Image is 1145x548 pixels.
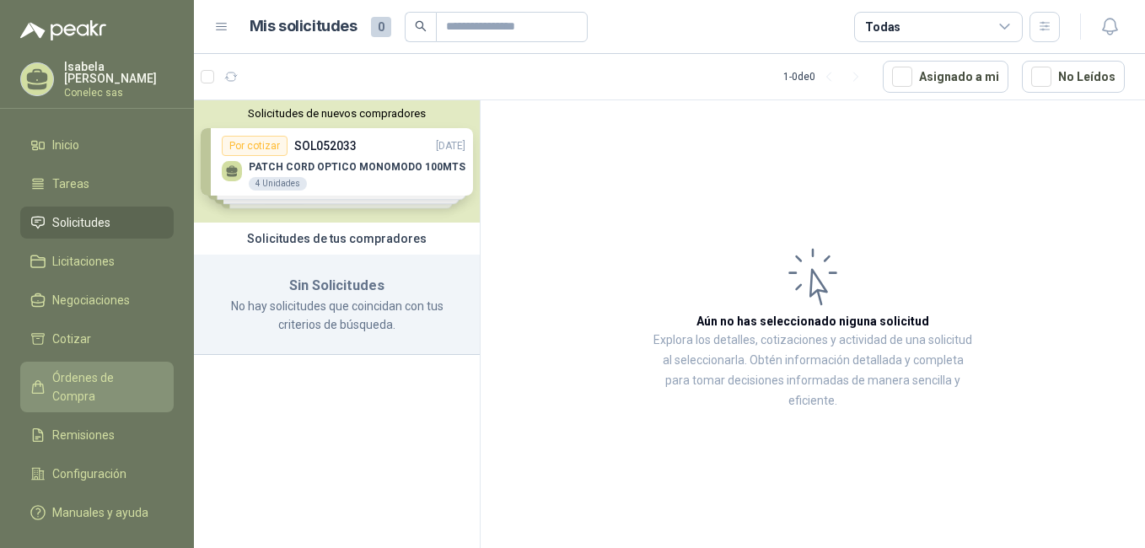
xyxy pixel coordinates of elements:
p: Explora los detalles, cotizaciones y actividad de una solicitud al seleccionarla. Obtén informaci... [649,330,976,411]
a: Negociaciones [20,284,174,316]
span: Manuales y ayuda [52,503,148,522]
h3: Sin Solicitudes [214,275,460,297]
p: Conelec sas [64,88,174,98]
span: Tareas [52,175,89,193]
a: Inicio [20,129,174,161]
button: Solicitudes de nuevos compradores [201,107,473,120]
span: Solicitudes [52,213,110,232]
h3: Aún no has seleccionado niguna solicitud [696,312,929,330]
a: Tareas [20,168,174,200]
span: Cotizar [52,330,91,348]
div: Todas [865,18,900,36]
button: No Leídos [1022,61,1125,93]
span: Licitaciones [52,252,115,271]
a: Solicitudes [20,207,174,239]
div: 1 - 0 de 0 [783,63,869,90]
a: Configuración [20,458,174,490]
p: Isabela [PERSON_NAME] [64,61,174,84]
span: Remisiones [52,426,115,444]
span: Inicio [52,136,79,154]
a: Licitaciones [20,245,174,277]
span: Negociaciones [52,291,130,309]
div: Solicitudes de tus compradores [194,223,480,255]
p: No hay solicitudes que coincidan con tus criterios de búsqueda. [214,297,460,334]
span: 0 [371,17,391,37]
span: Órdenes de Compra [52,368,158,406]
h1: Mis solicitudes [250,14,357,39]
span: search [415,20,427,32]
a: Órdenes de Compra [20,362,174,412]
div: Solicitudes de nuevos compradoresPor cotizarSOL052033[DATE] PATCH CORD OPTICO MONOMODO 100MTS4 Un... [194,100,480,223]
a: Cotizar [20,323,174,355]
a: Manuales y ayuda [20,497,174,529]
img: Logo peakr [20,20,106,40]
a: Remisiones [20,419,174,451]
span: Configuración [52,465,126,483]
button: Asignado a mi [883,61,1008,93]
